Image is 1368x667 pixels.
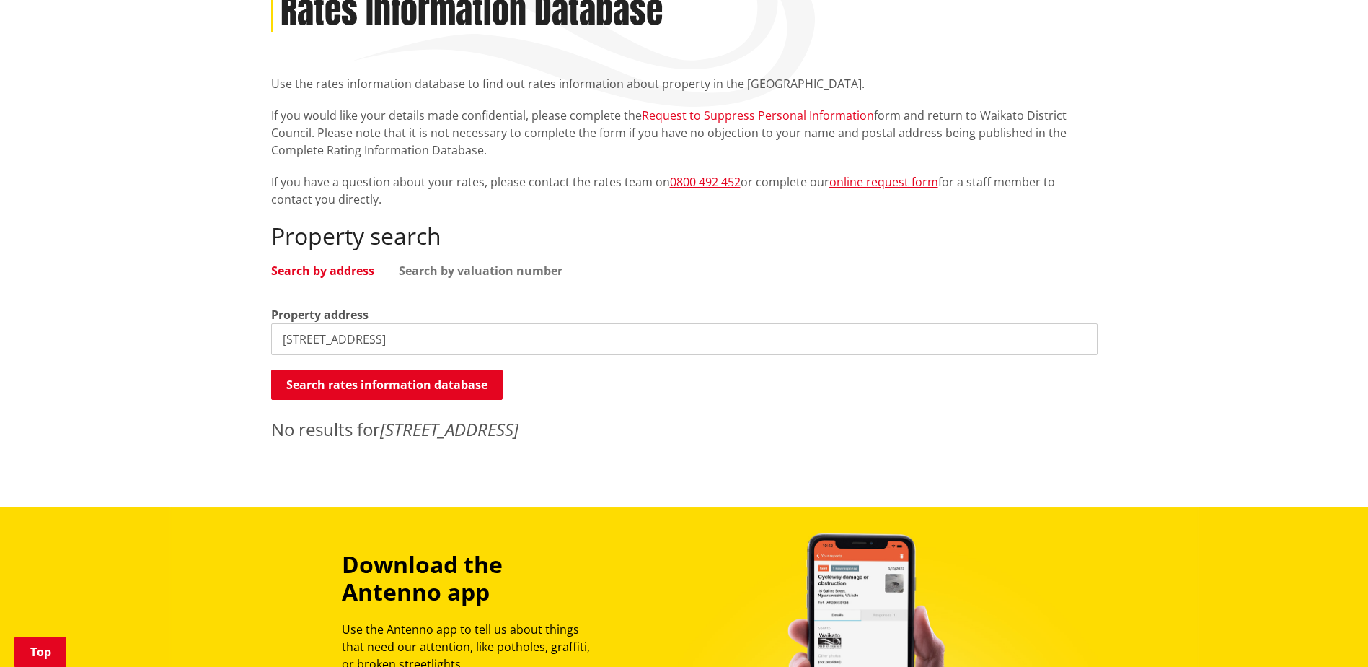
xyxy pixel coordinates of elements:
a: Search by address [271,265,374,276]
h2: Property search [271,222,1098,250]
p: If you would like your details made confidential, please complete the form and return to Waikato ... [271,107,1098,159]
p: Use the rates information database to find out rates information about property in the [GEOGRAPHI... [271,75,1098,92]
iframe: Messenger Launcher [1302,606,1354,658]
p: No results for [271,417,1098,443]
h3: Download the Antenno app [342,551,603,606]
a: Top [14,637,66,667]
a: online request form [829,174,938,190]
button: Search rates information database [271,370,503,400]
p: If you have a question about your rates, please contact the rates team on or complete our for a s... [271,173,1098,208]
a: Request to Suppress Personal Information [642,108,874,123]
input: e.g. Duke Street NGARUAWAHIA [271,323,1098,355]
a: Search by valuation number [399,265,562,276]
em: [STREET_ADDRESS] [380,417,518,441]
label: Property address [271,306,369,323]
a: 0800 492 452 [670,174,741,190]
